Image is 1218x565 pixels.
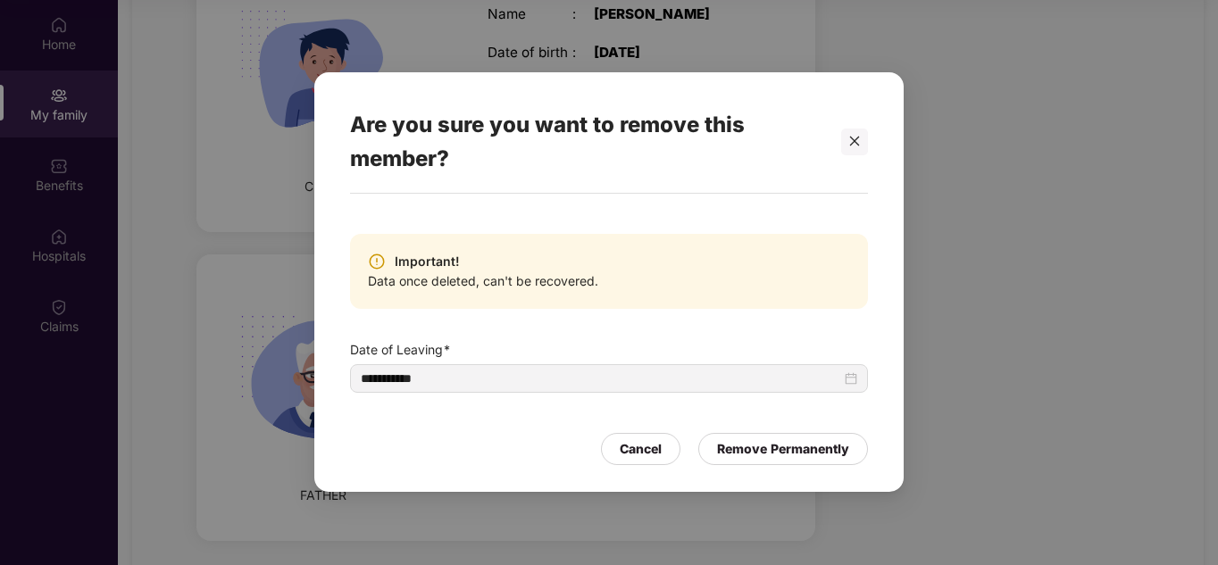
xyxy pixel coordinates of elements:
[386,253,460,272] span: Important!
[368,253,386,271] img: svg+xml;base64,PHN2ZyBpZD0iV2FybmluZ18tXzIweDIwIiBkYXRhLW5hbWU9Ildhcm5pbmcgLSAyMHgyMCIgeG1sbnM9Im...
[350,341,868,361] span: Date of Leaving*
[848,136,861,148] span: close
[350,90,825,193] div: Are you sure you want to remove this member?
[368,272,598,292] span: Data once deleted, can't be recovered.
[717,440,849,460] div: Remove Permanently
[620,440,662,460] div: Cancel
